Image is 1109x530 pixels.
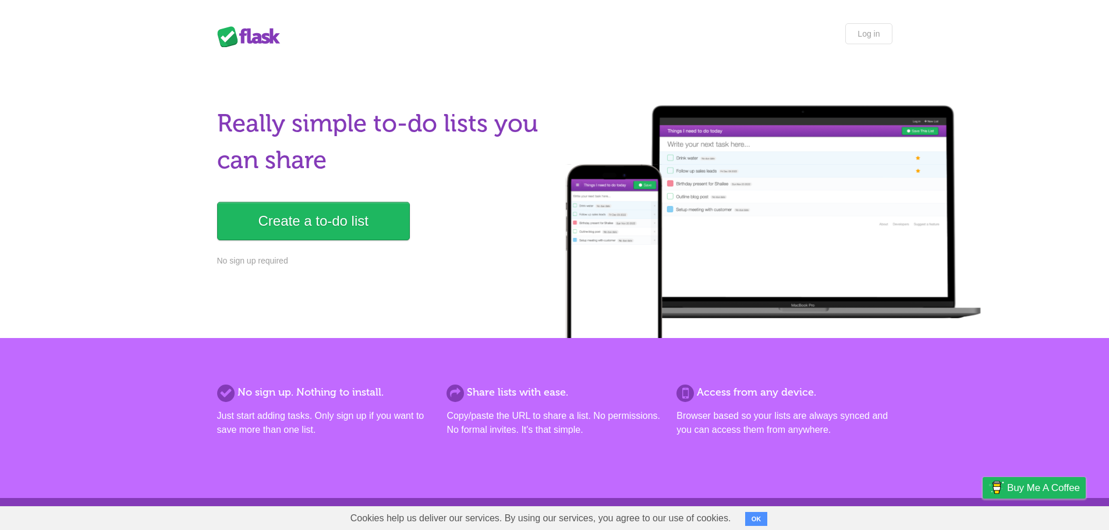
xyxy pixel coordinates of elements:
button: OK [745,512,768,526]
p: No sign up required [217,255,548,267]
h2: Share lists with ease. [447,385,662,400]
h1: Really simple to-do lists you can share [217,105,548,179]
h2: Access from any device. [676,385,892,400]
a: Buy me a coffee [983,477,1086,499]
img: Buy me a coffee [988,478,1004,497]
h2: No sign up. Nothing to install. [217,385,433,400]
span: Cookies help us deliver our services. By using our services, you agree to our use of cookies. [339,507,743,530]
p: Copy/paste the URL to share a list. No permissions. No formal invites. It's that simple. [447,409,662,437]
p: Browser based so your lists are always synced and you can access them from anywhere. [676,409,892,437]
p: Just start adding tasks. Only sign up if you want to save more than one list. [217,409,433,437]
div: Flask Lists [217,26,287,47]
span: Buy me a coffee [1007,478,1080,498]
a: Create a to-do list [217,202,410,240]
a: Log in [845,23,892,44]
